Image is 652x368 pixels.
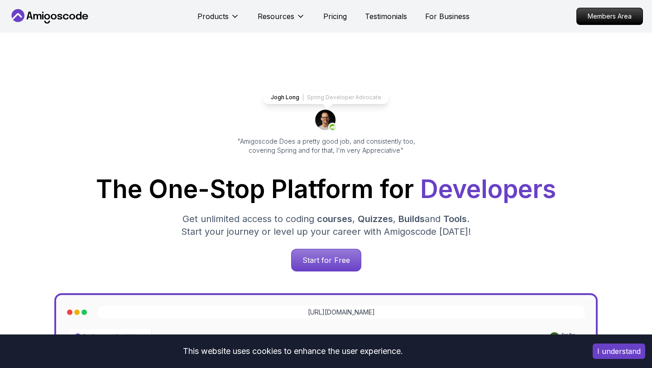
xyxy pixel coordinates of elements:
span: courses [317,213,352,224]
a: [URL][DOMAIN_NAME] [308,308,375,317]
p: Spring Developer Advocate [307,94,381,101]
button: Products [197,11,240,29]
h1: The One-Stop Platform for [16,177,636,202]
p: Products [197,11,229,22]
p: Jogh Long [271,94,299,101]
span: Quizzes [358,213,393,224]
p: Members Area [577,8,642,24]
button: Resources [258,11,305,29]
p: "Amigoscode Does a pretty good job, and consistently too, covering Spring and for that, I'm very ... [225,137,427,155]
span: Tools [443,213,467,224]
p: Get unlimited access to coding , , and . Start your journey or level up your career with Amigosco... [174,213,478,238]
span: Builds [398,213,425,224]
p: Start for Free [292,249,361,271]
img: josh long [315,110,337,131]
div: This website uses cookies to enhance the user experience. [7,341,579,361]
span: Developers [420,174,556,204]
a: Start for Free [291,249,361,271]
a: Pricing [323,11,347,22]
button: Accept cookies [593,344,645,359]
p: Resources [258,11,294,22]
a: Testimonials [365,11,407,22]
a: For Business [425,11,470,22]
a: Members Area [576,8,643,25]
